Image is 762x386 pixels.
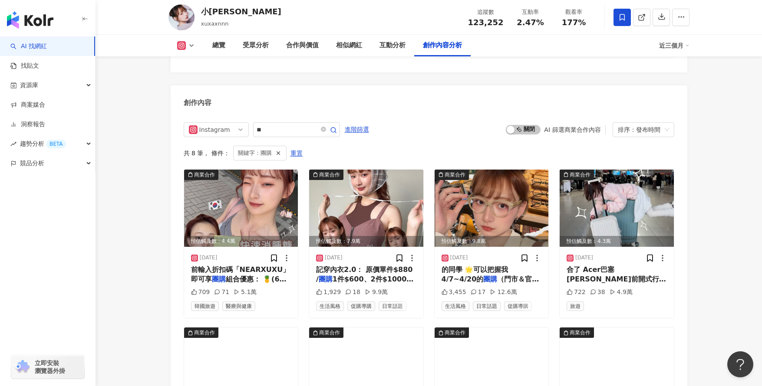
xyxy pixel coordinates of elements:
[199,123,228,137] div: Instagram
[316,275,413,293] span: 1件$600、2件$1000、3件$
[10,62,39,70] a: 找貼文
[590,288,605,297] div: 38
[575,254,593,262] div: [DATE]
[201,20,229,27] span: xuxaxnnn
[325,254,343,262] div: [DATE]
[435,170,549,247] img: post-image
[560,170,674,247] div: post-image商業合作預估觸及數：4.3萬
[191,301,219,311] span: 韓國旅遊
[562,18,586,27] span: 177%
[194,328,215,337] div: 商業合作
[504,301,532,311] span: 促購導購
[20,75,38,95] span: 資源庫
[201,6,281,17] div: 小[PERSON_NAME]
[445,170,465,179] div: 商業合作
[191,265,290,283] span: 前輸入折扣碼「NEARXUXU」 即可享
[345,123,369,137] span: 進階篩選
[567,265,666,293] span: 合了 Acer巴塞[PERSON_NAME]前開式行李箱 ✨
[490,288,517,297] div: 12.6萬
[442,265,508,283] span: 的同學 🌟可以把握我4/7~4/20的
[365,288,388,297] div: 9.9萬
[184,170,298,247] div: post-image商業合作預估觸及數：4.4萬
[222,301,255,311] span: 醫療與健康
[560,170,674,247] img: post-image
[191,275,287,293] span: 組合優惠： 🍍(66折) Vcar
[200,254,218,262] div: [DATE]
[35,359,65,375] span: 立即安裝 瀏覽器外掛
[435,236,549,247] div: 預估觸及數：9.8萬
[191,288,210,297] div: 709
[471,288,486,297] div: 17
[10,120,45,129] a: 洞察報告
[290,147,303,160] span: 重置
[309,170,423,247] img: post-image
[316,301,344,311] span: 生活風格
[184,236,298,247] div: 預估觸及數：4.4萬
[10,101,45,109] a: 商案媒合
[423,40,462,51] div: 創作內容分析
[321,127,326,132] span: close-circle
[286,40,319,51] div: 合作與價值
[14,360,31,374] img: chrome extension
[379,301,406,311] span: 日常話題
[184,170,298,247] img: post-image
[567,288,586,297] div: 722
[316,288,341,297] div: 1,929
[336,40,362,51] div: 相似網紅
[319,275,333,283] mark: 團購
[316,265,412,283] span: 記穿內衣2.0： 原價單件$880 /
[560,236,674,247] div: 預估觸及數：4.3萬
[243,40,269,51] div: 受眾分析
[618,123,661,137] div: 排序：發布時間
[517,18,544,27] span: 2.47%
[319,170,340,179] div: 商業合作
[234,288,257,297] div: 5.1萬
[483,275,497,283] mark: 團購
[544,126,600,133] div: AI 篩選商業合作內容
[309,236,423,247] div: 預估觸及數：7.9萬
[344,122,369,136] button: 進階篩選
[570,170,590,179] div: 商業合作
[450,254,468,262] div: [DATE]
[20,134,66,154] span: 趨勢分析
[557,8,590,16] div: 觀看率
[379,40,406,51] div: 互動分析
[468,18,504,27] span: 123,252
[168,4,195,30] img: KOL Avatar
[445,328,465,337] div: 商業合作
[20,154,44,173] span: 競品分析
[7,11,53,29] img: logo
[514,8,547,16] div: 互動率
[10,42,47,51] a: searchAI 找網紅
[319,328,340,337] div: 商業合作
[290,146,303,160] button: 重置
[727,351,753,377] iframe: Help Scout Beacon - Open
[11,355,84,379] a: chrome extension立即安裝 瀏覽器外掛
[473,301,501,311] span: 日常話題
[659,39,689,52] div: 近三個月
[347,301,375,311] span: 促購導購
[442,301,469,311] span: 生活風格
[345,288,360,297] div: 18
[610,288,633,297] div: 4.9萬
[46,140,66,148] div: BETA
[184,146,674,160] div: 共 8 筆 ， 條件：
[238,148,272,158] span: 關鍵字：團購
[212,40,225,51] div: 總覽
[435,170,549,247] div: post-image商業合作預估觸及數：9.8萬
[570,328,590,337] div: 商業合作
[442,288,466,297] div: 3,455
[567,301,584,311] span: 旅遊
[10,141,16,147] span: rise
[468,8,504,16] div: 追蹤數
[184,98,211,108] div: 創作內容
[321,125,326,134] span: close-circle
[214,288,229,297] div: 71
[212,275,226,283] mark: 團購
[194,170,215,179] div: 商業合作
[309,170,423,247] div: post-image商業合作預估觸及數：7.9萬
